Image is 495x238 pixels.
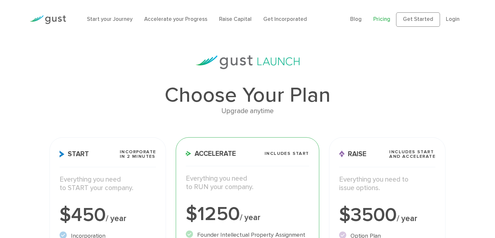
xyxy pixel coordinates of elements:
[49,106,446,117] div: Upgrade anytime
[339,175,436,193] p: Everything you need to issue options.
[144,16,207,22] a: Accelerate your Progress
[446,16,460,22] a: Login
[265,151,309,156] span: Includes START
[60,151,89,157] span: Start
[240,213,260,222] span: / year
[60,151,64,157] img: Start Icon X2
[263,16,307,22] a: Get Incorporated
[60,205,156,225] div: $450
[120,150,156,159] span: Incorporate in 2 Minutes
[196,55,300,69] img: gust-launch-logos.svg
[339,205,436,225] div: $3500
[186,204,309,224] div: $1250
[87,16,132,22] a: Start your Journey
[186,150,236,157] span: Accelerate
[186,174,309,192] p: Everything you need to RUN your company.
[106,214,126,223] span: / year
[49,85,446,106] h1: Choose Your Plan
[339,151,345,157] img: Raise Icon
[186,151,191,156] img: Accelerate Icon
[397,214,417,223] span: / year
[219,16,252,22] a: Raise Capital
[30,15,66,24] img: Gust Logo
[350,16,362,22] a: Blog
[60,175,156,193] p: Everything you need to START your company.
[339,151,366,157] span: Raise
[373,16,390,22] a: Pricing
[396,12,440,27] a: Get Started
[389,150,435,159] span: Includes START and ACCELERATE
